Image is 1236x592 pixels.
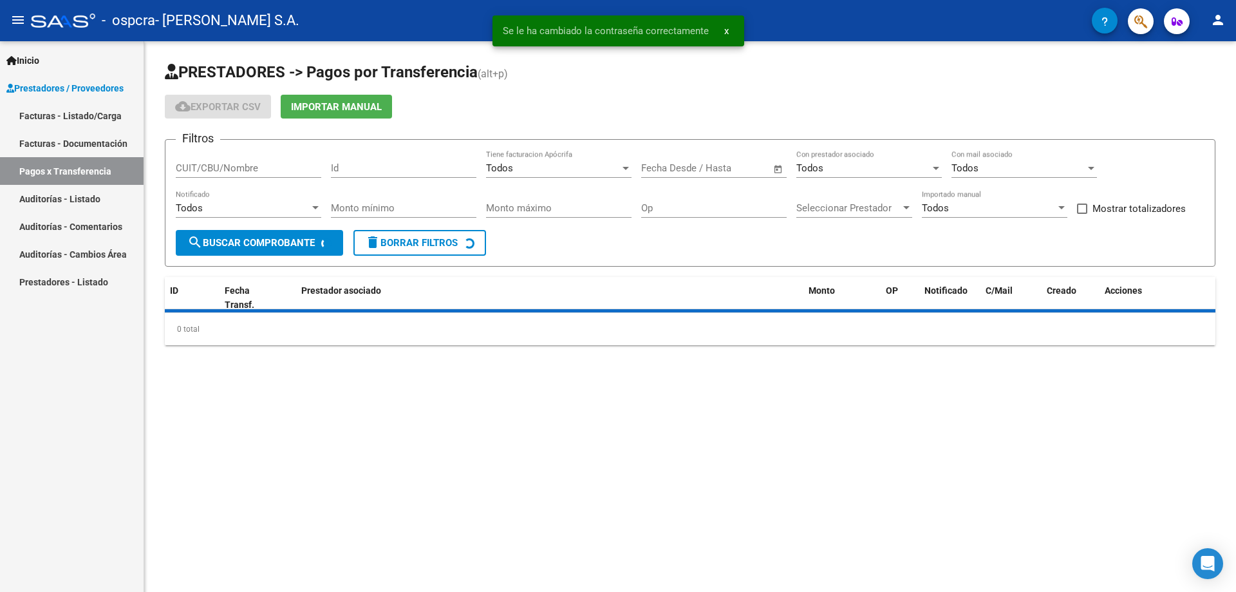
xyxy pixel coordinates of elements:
span: Acciones [1105,285,1142,296]
span: Buscar Comprobante [187,237,315,249]
input: Fecha inicio [641,162,693,174]
datatable-header-cell: Creado [1042,277,1100,320]
span: Se le ha cambiado la contraseña correctamente [503,24,709,37]
span: Creado [1047,285,1076,296]
span: Todos [951,162,979,174]
mat-icon: person [1210,12,1226,28]
h3: Filtros [176,129,220,148]
button: Exportar CSV [165,95,271,119]
mat-icon: delete [365,234,380,250]
span: Exportar CSV [175,101,261,113]
datatable-header-cell: Monto [803,277,881,320]
span: Seleccionar Prestador [796,202,901,214]
span: - ospcra [102,6,155,35]
span: Todos [176,202,203,214]
mat-icon: search [187,234,203,250]
datatable-header-cell: Notificado [919,277,980,320]
span: Mostrar totalizadores [1092,201,1186,216]
datatable-header-cell: Acciones [1100,277,1215,320]
span: OP [886,285,898,296]
datatable-header-cell: C/Mail [980,277,1042,320]
span: C/Mail [986,285,1013,296]
span: Todos [922,202,949,214]
div: 0 total [165,313,1215,345]
span: Monto [809,285,835,296]
div: Open Intercom Messenger [1192,548,1223,579]
button: Open calendar [771,162,786,177]
span: Todos [796,162,823,174]
span: Todos [486,162,513,174]
span: Prestadores / Proveedores [6,81,124,95]
datatable-header-cell: OP [881,277,919,320]
span: - [PERSON_NAME] S.A. [155,6,299,35]
button: Buscar Comprobante [176,230,343,256]
span: ID [170,285,178,296]
span: Importar Manual [291,101,382,113]
datatable-header-cell: Prestador asociado [296,277,803,320]
span: x [724,25,729,37]
span: Notificado [924,285,968,296]
mat-icon: menu [10,12,26,28]
button: Borrar Filtros [353,230,486,256]
button: Importar Manual [281,95,392,119]
span: Fecha Transf. [225,285,254,310]
button: x [714,19,739,43]
span: Borrar Filtros [365,237,458,249]
span: PRESTADORES -> Pagos por Transferencia [165,63,478,81]
span: Prestador asociado [301,285,381,296]
mat-icon: cloud_download [175,99,191,114]
datatable-header-cell: ID [165,277,220,320]
datatable-header-cell: Fecha Transf. [220,277,277,320]
span: Inicio [6,53,39,68]
span: (alt+p) [478,68,508,80]
input: Fecha fin [705,162,767,174]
